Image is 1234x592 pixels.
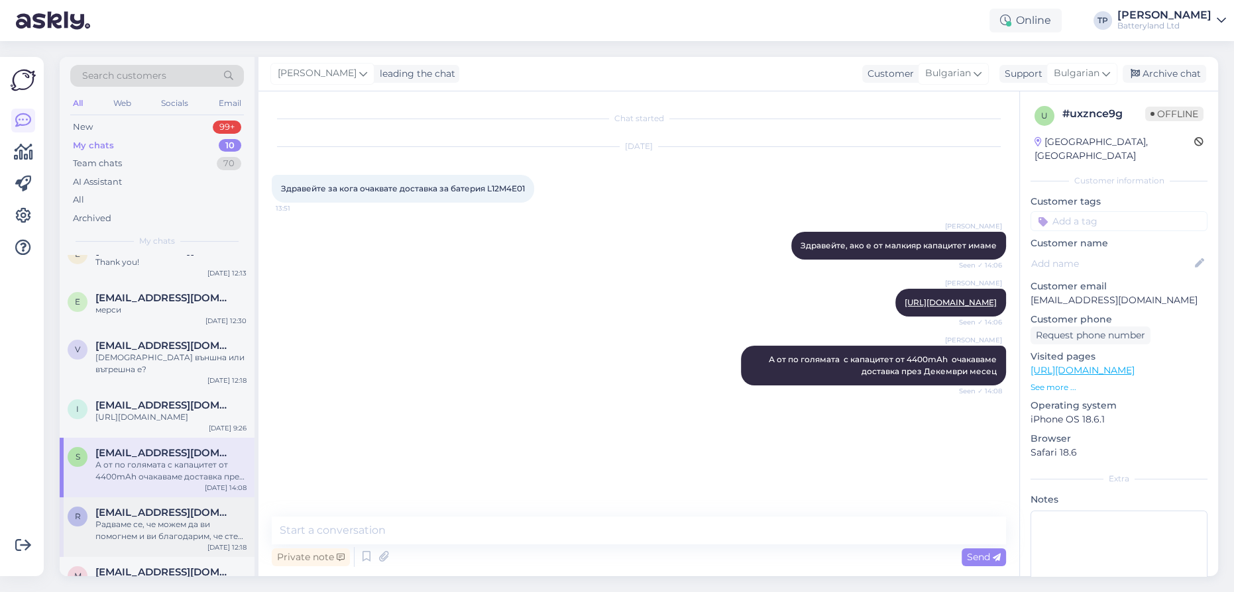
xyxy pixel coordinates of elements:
[76,404,79,414] span: i
[1031,326,1150,344] div: Request phone number
[217,157,241,170] div: 70
[989,9,1062,32] div: Online
[1031,175,1207,187] div: Customer information
[95,566,233,578] span: m_a_g_i_c@abv.bg
[207,268,247,278] div: [DATE] 12:13
[272,113,1006,124] div: Chat started
[205,483,247,493] div: [DATE] 14:08
[82,69,166,83] span: Search customers
[276,203,325,213] span: 13:51
[1041,111,1048,121] span: u
[1117,10,1226,31] a: [PERSON_NAME]Batteryland Ltd
[73,175,122,189] div: AI Assistant
[1031,473,1207,485] div: Extra
[278,66,357,81] span: [PERSON_NAME]
[70,95,85,112] div: All
[925,66,971,81] span: Bulgarian
[1062,106,1145,122] div: # uxznce9g
[1031,195,1207,209] p: Customer tags
[272,140,1006,152] div: [DATE]
[1031,413,1207,426] p: iPhone OS 18.6.1
[95,399,233,411] span: isaacmanda043@gmail.com
[95,256,247,268] div: Thank you!
[905,297,997,307] a: [URL][DOMAIN_NAME]
[1117,10,1211,21] div: [PERSON_NAME]
[1031,293,1207,307] p: [EMAIL_ADDRESS][DOMAIN_NAME]
[205,316,247,326] div: [DATE] 12:30
[11,68,36,93] img: Askly Logo
[769,354,999,376] span: А от по голямата с капацитет от 4400mAh очакаваме доставка през Декември месец
[1031,364,1135,376] a: [URL][DOMAIN_NAME]
[1031,256,1192,271] input: Add name
[1094,11,1112,30] div: TP
[74,571,82,581] span: m
[207,542,247,552] div: [DATE] 12:18
[801,240,997,250] span: Здравейте, ако е от малкияр капацитет имаме
[1031,211,1207,231] input: Add a tag
[209,423,247,433] div: [DATE] 9:26
[76,452,80,462] span: s
[1031,279,1207,293] p: Customer email
[95,292,233,304] span: elektra_co@abv.bg
[952,317,1002,327] span: Seen ✓ 14:06
[219,139,241,152] div: 10
[1145,107,1204,121] span: Offline
[216,95,244,112] div: Email
[95,459,247,483] div: А от по голямата с капацитет от 4400mAh очакаваме доставка през Декември месец
[945,221,1002,231] span: [PERSON_NAME]
[1031,381,1207,393] p: See more ...
[73,157,122,170] div: Team chats
[862,67,914,81] div: Customer
[73,139,114,152] div: My chats
[374,67,455,81] div: leading the chat
[95,507,233,518] span: radoslav_haitov@abv.bg
[139,235,175,247] span: My chats
[272,548,350,566] div: Private note
[95,340,233,352] span: vwvalko@abv.bg
[1031,350,1207,364] p: Visited pages
[1123,65,1206,83] div: Archive chat
[1054,66,1099,81] span: Bulgarian
[95,352,247,375] div: [DEMOGRAPHIC_DATA] външна или вътрешна е?
[952,260,1002,270] span: Seen ✓ 14:06
[952,386,1002,396] span: Seen ✓ 14:08
[281,183,525,193] span: Здравейте за кога очаквате доставка за батерия L12M4E01
[75,297,80,307] span: e
[945,335,1002,345] span: [PERSON_NAME]
[945,278,1002,288] span: [PERSON_NAME]
[967,551,1001,563] span: Send
[999,67,1042,81] div: Support
[1031,399,1207,413] p: Operating system
[95,304,247,316] div: мерси
[1031,493,1207,507] p: Notes
[207,375,247,385] div: [DATE] 12:18
[95,411,247,423] div: [URL][DOMAIN_NAME]
[73,212,111,225] div: Archived
[158,95,191,112] div: Socials
[73,193,84,207] div: All
[75,511,81,521] span: r
[75,344,80,354] span: v
[213,121,241,134] div: 99+
[1031,446,1207,460] p: Safari 18.6
[95,518,247,542] div: Радваме се, че можем да ви помогнем и ви благодарим, че сте наш клиент!
[1031,313,1207,326] p: Customer phone
[1117,21,1211,31] div: Batteryland Ltd
[1031,432,1207,446] p: Browser
[95,447,233,459] span: sevan.mustafov@abv.bg
[1035,135,1194,163] div: [GEOGRAPHIC_DATA], [GEOGRAPHIC_DATA]
[111,95,134,112] div: Web
[73,121,93,134] div: New
[1031,236,1207,250] p: Customer name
